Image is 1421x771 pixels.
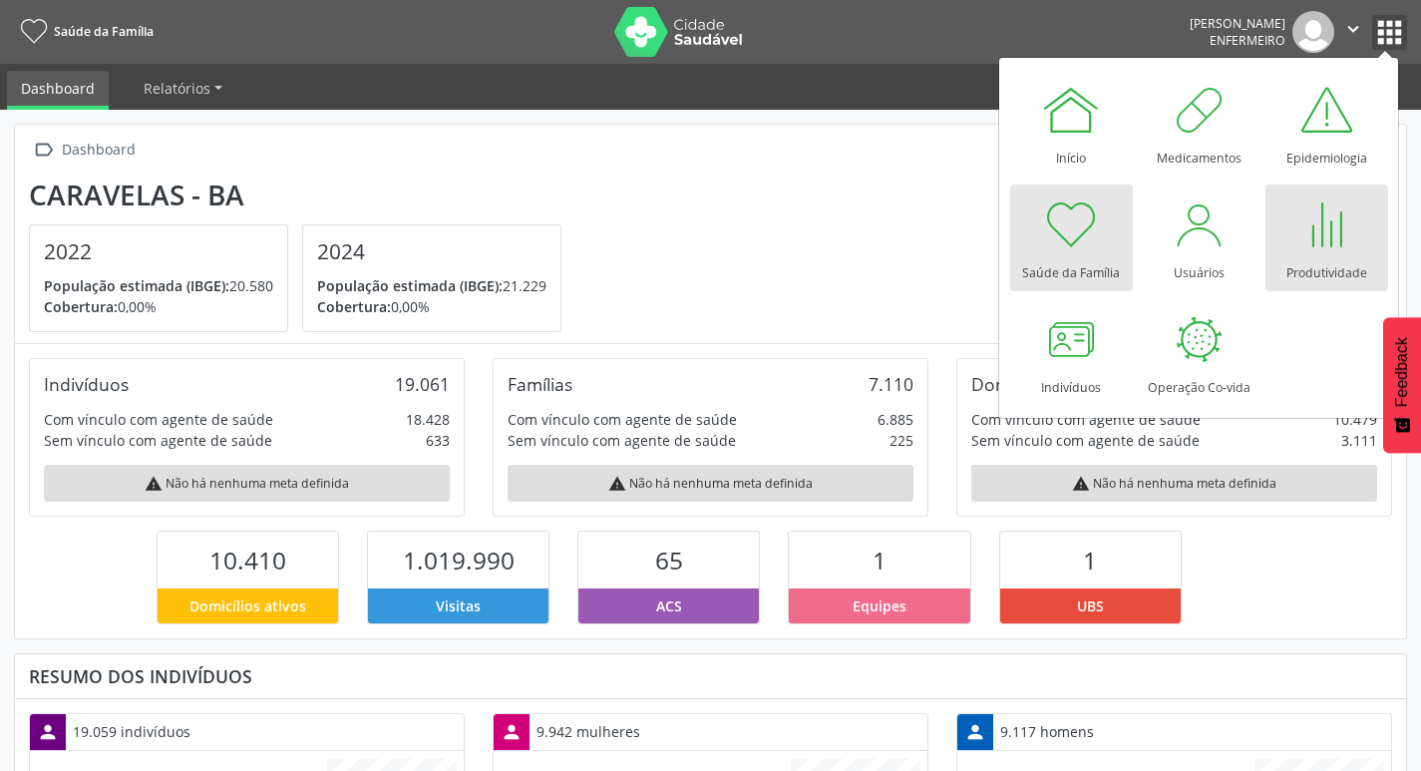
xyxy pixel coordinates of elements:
div: Não há nenhuma meta definida [971,465,1377,502]
div: Sem vínculo com agente de saúde [44,430,272,451]
a:  Dashboard [29,136,139,165]
button: Feedback - Mostrar pesquisa [1383,317,1421,453]
a: Usuários [1138,185,1260,291]
a: Medicamentos [1138,70,1260,177]
button:  [1334,11,1372,53]
span: Equipes [853,595,906,616]
p: 0,00% [317,296,546,317]
div: Não há nenhuma meta definida [508,465,913,502]
span: 1 [873,544,887,577]
span: Relatórios [144,79,210,98]
h4: 2022 [44,239,273,264]
div: Resumo dos indivíduos [29,665,1392,687]
div: Com vínculo com agente de saúde [508,409,737,430]
a: Operação Co-vida [1138,299,1260,406]
span: Enfermeiro [1210,32,1285,49]
p: 0,00% [44,296,273,317]
a: Produtividade [1265,185,1388,291]
span: 1.019.990 [403,544,515,577]
div: Com vínculo com agente de saúde [44,409,273,430]
a: Início [1010,70,1133,177]
a: Saúde da Família [1010,185,1133,291]
span: 1 [1083,544,1097,577]
span: População estimada (IBGE): [44,276,229,295]
span: Feedback [1393,337,1411,407]
span: Domicílios ativos [189,595,306,616]
span: 65 [655,544,683,577]
span: Visitas [436,595,481,616]
div: 19.059 indivíduos [66,714,197,749]
div: Caravelas - BA [29,179,575,211]
div: 3.111 [1341,430,1377,451]
div: Sem vínculo com agente de saúde [971,430,1200,451]
div: [PERSON_NAME] [1190,15,1285,32]
div: Dashboard [58,136,139,165]
span: Saúde da Família [54,23,154,40]
button: apps [1372,15,1407,50]
div: 10.479 [1333,409,1377,430]
h4: 2024 [317,239,546,264]
img: img [1292,11,1334,53]
span: População estimada (IBGE): [317,276,503,295]
a: Epidemiologia [1265,70,1388,177]
div: 18.428 [406,409,450,430]
i: warning [608,475,626,493]
p: 20.580 [44,275,273,296]
a: Saúde da Família [14,15,154,48]
div: Indivíduos [44,373,129,395]
div: 6.885 [878,409,913,430]
p: 21.229 [317,275,546,296]
i:  [1342,18,1364,40]
div: 225 [889,430,913,451]
div: 7.110 [869,373,913,395]
div: 19.061 [395,373,450,395]
i: warning [1072,475,1090,493]
div: 9.942 mulheres [530,714,647,749]
div: Domicílios [971,373,1054,395]
span: Cobertura: [44,297,118,316]
div: Famílias [508,373,572,395]
i: person [964,721,986,743]
span: Cobertura: [317,297,391,316]
div: Sem vínculo com agente de saúde [508,430,736,451]
div: 633 [426,430,450,451]
div: 9.117 homens [993,714,1101,749]
div: Não há nenhuma meta definida [44,465,450,502]
a: Indivíduos [1010,299,1133,406]
i: person [501,721,523,743]
a: Relatórios [130,71,236,106]
span: 10.410 [209,544,286,577]
i: warning [145,475,163,493]
i:  [29,136,58,165]
div: Com vínculo com agente de saúde [971,409,1201,430]
span: UBS [1077,595,1104,616]
a: Dashboard [7,71,109,110]
span: ACS [656,595,682,616]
